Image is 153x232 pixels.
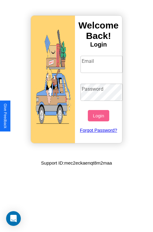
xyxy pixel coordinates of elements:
[41,159,112,167] p: Support ID: mec2eckaenqt8m2maa
[75,41,122,48] h4: Login
[88,110,109,121] button: Login
[77,121,120,139] a: Forgot Password?
[75,20,122,41] h3: Welcome Back!
[3,104,7,128] div: Give Feedback
[6,211,21,226] div: Open Intercom Messenger
[31,16,75,143] img: gif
